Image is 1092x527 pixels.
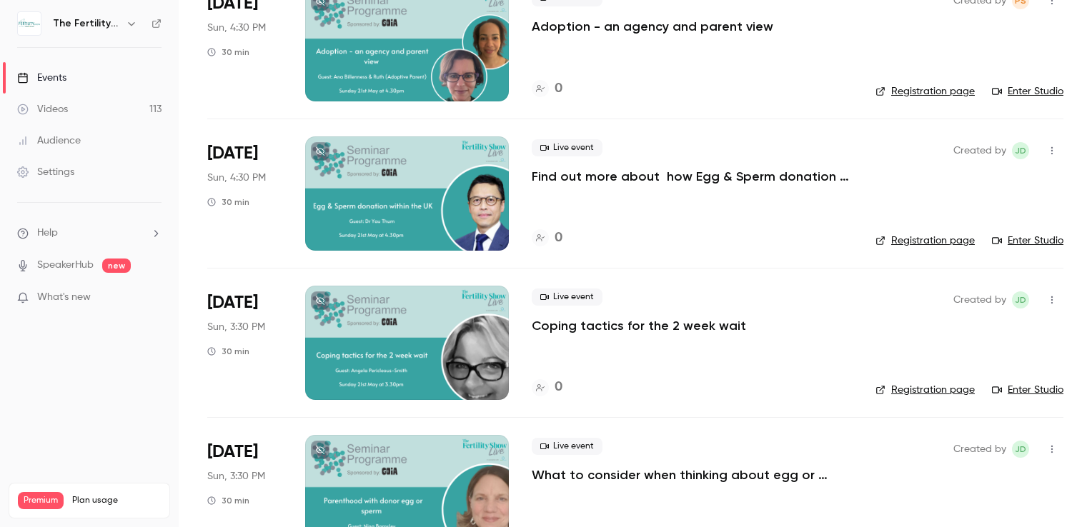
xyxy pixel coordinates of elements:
span: Live event [532,139,602,156]
li: help-dropdown-opener [17,226,162,241]
a: Coping tactics for the 2 week wait [532,317,746,334]
span: Live event [532,288,602,306]
img: The Fertility Show 2025 [18,12,41,35]
a: SpeakerHub [37,258,94,273]
span: Plan usage [72,495,161,506]
a: 0 [532,229,562,248]
a: What to consider when thinking about egg or sperm donation as a route to parenthood [532,466,853,483]
span: Sun, 4:30 PM [207,21,266,35]
span: [DATE] [207,441,258,463]
span: Premium [18,492,64,509]
a: 0 [532,378,562,397]
span: [DATE] [207,142,258,165]
a: Enter Studio [992,84,1063,99]
span: Help [37,226,58,241]
span: Jenni Dunn [1012,441,1029,458]
span: [DATE] [207,291,258,314]
h6: The Fertility Show 2025 [53,16,120,31]
h4: 0 [555,378,562,397]
div: 30 min [207,196,249,208]
div: Audience [17,134,81,148]
span: JD [1015,441,1026,458]
div: Settings [17,165,74,179]
span: Jenni Dunn [1012,291,1029,308]
iframe: Noticeable Trigger [144,291,162,304]
a: Enter Studio [992,383,1063,397]
span: JD [1015,291,1026,308]
span: Live event [532,438,602,455]
h4: 0 [555,79,562,99]
div: 30 min [207,46,249,58]
div: May 21 Sun, 3:30 PM (Europe/London) [207,286,282,400]
a: Adoption - an agency and parent view [532,18,773,35]
div: Videos [17,102,68,116]
span: Jenni Dunn [1012,142,1029,159]
div: Events [17,71,66,85]
a: Registration page [875,383,975,397]
h4: 0 [555,229,562,248]
span: Sun, 3:30 PM [207,320,265,334]
a: Enter Studio [992,234,1063,248]
span: JD [1015,142,1026,159]
span: Sun, 4:30 PM [207,171,266,185]
span: Created by [953,291,1006,308]
div: May 21 Sun, 4:30 PM (Europe/London) [207,136,282,251]
a: 0 [532,79,562,99]
a: Registration page [875,84,975,99]
a: Registration page [875,234,975,248]
a: Find out more about how Egg & Sperm donation works in the [GEOGRAPHIC_DATA] [532,168,853,185]
div: 30 min [207,495,249,506]
span: Created by [953,142,1006,159]
span: Created by [953,441,1006,458]
span: new [102,259,131,273]
div: 30 min [207,346,249,357]
span: What's new [37,290,91,305]
span: Sun, 3:30 PM [207,469,265,483]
